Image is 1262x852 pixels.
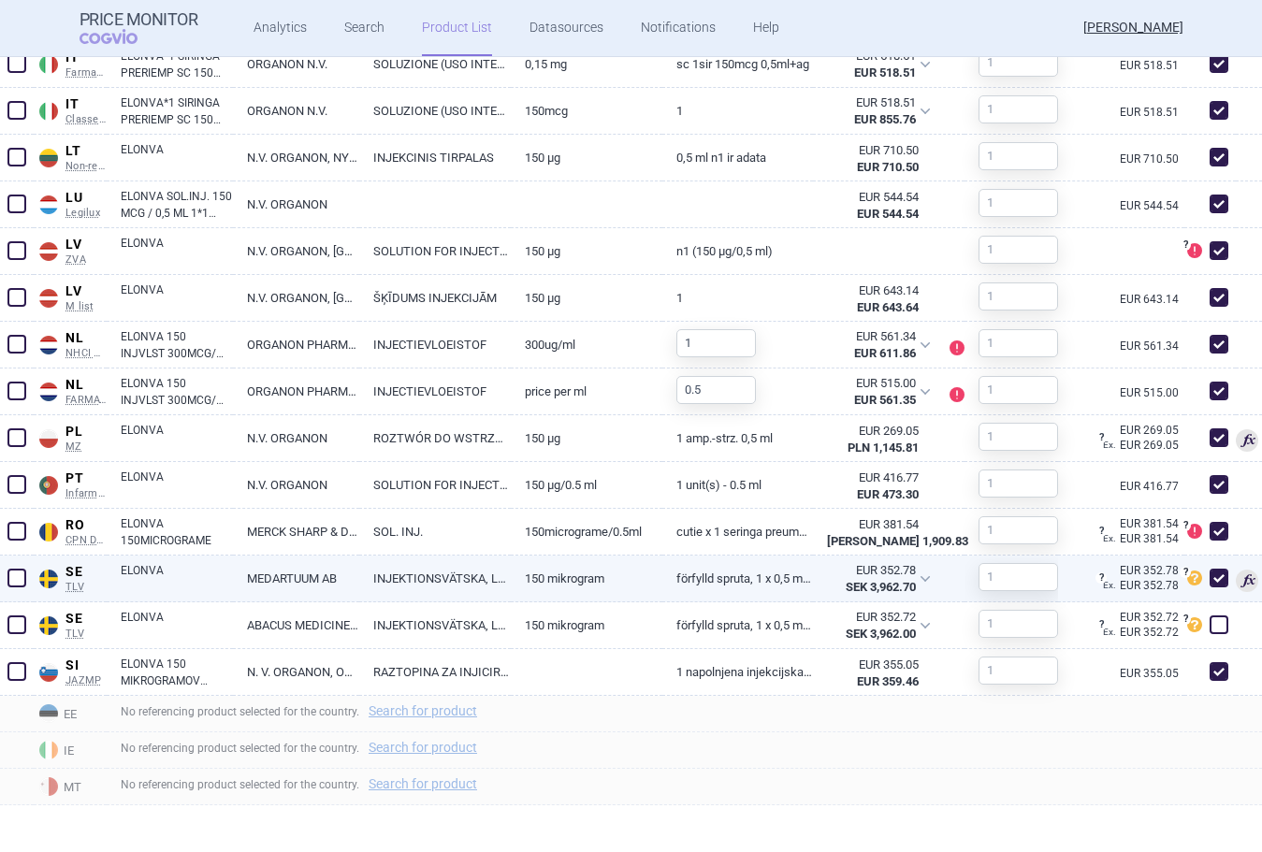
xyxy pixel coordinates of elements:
a: Cutie x 1 seringa preumpluta cu dispozitiv Luer de 1ml + sistem de siguranta automat pentru ac + ... [662,509,814,555]
abbr: MZSR metodika [827,282,919,316]
span: PL [65,424,107,440]
span: ? [1095,432,1107,443]
span: COGVIO [80,29,164,44]
img: Sweden [39,570,58,588]
div: EUR 381.54 [1103,529,1184,548]
a: EUR 515.00 [1120,387,1184,398]
a: ELONVA [121,141,233,175]
strong: [PERSON_NAME] 1,909.83 [827,534,968,548]
div: EUR 352.72SEK 3,962.00 [813,602,942,649]
span: Farmadati [65,66,107,79]
a: EUR 269.05 [1103,425,1184,436]
div: EUR 352.72 [1103,623,1184,642]
a: Price MonitorCOGVIO [80,10,198,46]
a: Search for product [369,741,477,754]
a: 150 mikrogram [511,556,662,601]
a: EUR 381.54 [1103,518,1184,529]
div: EUR 352.78 [1103,576,1184,595]
span: NL [65,377,107,394]
span: Ex. [1103,580,1116,590]
a: LVLVM list [34,280,107,312]
input: 1 [979,189,1058,217]
a: NLNLFARMATEC [34,373,107,406]
span: Used for calculation [1236,429,1258,452]
a: 0,5 ml N1 ir adata [662,135,814,181]
span: SI [65,657,107,674]
span: Non-reimb. list [65,160,107,173]
a: EUR 352.72 [1103,612,1184,623]
a: EUR 710.50 [1120,153,1184,165]
a: 300UG/ML [511,322,662,368]
a: INJEKTIONSVÄTSKA, LÖSNING [359,602,511,648]
a: N1 (150 µg/0,5 ml) [662,228,814,274]
img: Ireland [39,741,58,759]
a: N.V. ORGANON [233,181,359,227]
div: EUR 544.54 [827,189,919,206]
a: INJEKTIONSVÄTSKA, LÖSNING [359,556,511,601]
a: 150MCG [511,88,662,134]
a: EUR 561.34 [1120,340,1184,352]
a: 150micrograme/0.5ml [511,509,662,555]
strong: SEK 3,962.00 [846,627,916,641]
div: EUR 518.51EUR 855.76 [813,88,942,135]
a: 1 amp.-strz. 0,5 ml [662,415,814,461]
a: SESETLV [34,560,107,593]
a: N. V. ORGANON, OSS [233,649,359,695]
span: CPN Drafts (MoH) [65,534,107,547]
img: Estonia [39,704,58,723]
a: N.V. ORGANON, NYDERLANDAI [233,135,359,181]
span: Classe A, AIFA [65,113,107,126]
strong: Price Monitor [80,10,198,29]
span: ZVA [65,253,107,267]
abbr: MZSR metodika [827,657,919,690]
a: ORGANON PHARMA B.V. [233,322,359,368]
strong: PLN 1,145.81 [848,440,919,455]
a: SOL. INJ. [359,509,511,555]
span: ? [1180,614,1191,625]
span: MZ [65,440,107,454]
a: ELONVA [121,609,233,643]
span: TLV [65,628,107,641]
a: SOLUZIONE (USO INTERNO) [359,41,511,87]
a: 150 mikrogram [511,602,662,648]
strong: EUR 544.54 [857,207,919,221]
a: 1 napolnjena injekcijska brizga in 1 injekcijska igla [662,649,814,695]
a: SISIJAZMP [34,654,107,686]
a: ELONVA [121,469,233,502]
span: IE [34,737,107,761]
img: Romania [39,523,58,542]
a: N.V. ORGANON, [GEOGRAPHIC_DATA] [233,228,359,274]
input: 1 [979,282,1058,310]
span: JAZMP [65,674,107,687]
div: EUR 269.05 [827,423,919,440]
a: ELONVA [121,562,233,596]
abbr: MZSR metodika (03/2022) pre ORIGINÁLNE a BIOSIMILÁRNE LIEKY (marža lekárne 33,35%) [826,94,916,128]
img: Latvia [39,242,58,261]
div: EUR 518.51 [826,48,916,65]
a: N.V. ORGANON [233,415,359,461]
a: LTLTNon-reimb. list [34,139,107,172]
a: MEDARTUUM AB [233,556,359,601]
span: IT [65,50,107,66]
abbr: Ex-Factory bez DPH zo zdroja [827,189,919,223]
a: 1 unit(s) - 0.5 ml [662,462,814,508]
img: Netherlands [39,383,58,401]
span: Ex. [1103,627,1116,637]
a: Search for product [369,777,477,790]
a: SOLUTION FOR INJECTION IN PRE-FILLED SYRINGE [359,462,511,508]
input: 1 [979,469,1058,498]
a: N.V. ORGANON [233,462,359,508]
span: No referencing product selected for the country. [121,778,486,791]
a: INJECTIEVLOEISTOF [359,368,511,414]
abbr: Nájdená cena bez DPH [826,375,916,409]
a: price per ML [511,368,662,414]
div: EUR 355.05 [827,657,919,673]
strong: EUR 710.50 [857,160,919,174]
a: ORGANON PHARMA B.V. [233,368,359,414]
a: ELONVA 150MICROGRAME [121,515,233,549]
strong: EUR 473.30 [857,487,919,501]
abbr: Nájdená cena bez odpočtu marže distribútora [826,609,916,643]
a: 1 [662,88,814,134]
span: SE [65,611,107,628]
a: 1 [662,275,814,321]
